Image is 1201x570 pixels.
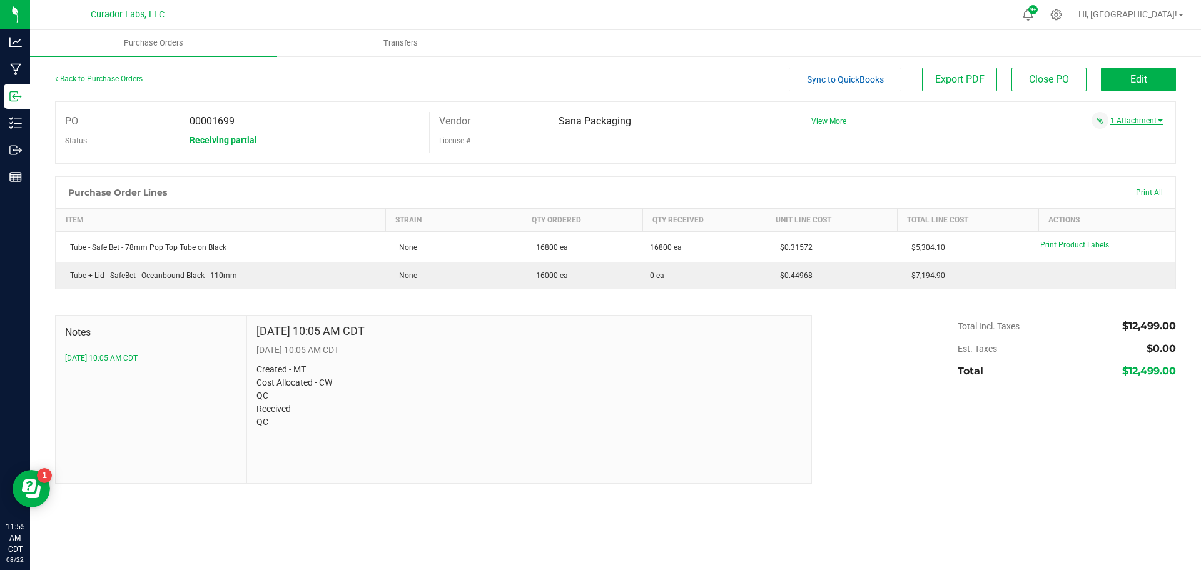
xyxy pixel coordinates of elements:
label: License # [439,131,470,150]
th: Qty Ordered [522,209,642,232]
button: Edit [1101,67,1176,91]
h1: Purchase Order Lines [68,187,167,197]
inline-svg: Outbound [9,144,22,156]
span: 0 ea [650,270,664,281]
th: Qty Received [642,209,766,232]
span: 9+ [1030,7,1036,12]
inline-svg: Analytics [9,36,22,49]
span: Total Incl. Taxes [958,321,1020,331]
span: $12,499.00 [1122,320,1176,332]
label: Vendor [439,112,470,131]
span: Receiving partial [190,135,257,145]
span: $5,304.10 [905,243,945,252]
a: Transfers [277,30,524,56]
div: Tube + Lid - SafeBet - Oceanbound Black - 110mm [64,270,378,281]
button: Export PDF [922,67,997,91]
span: Notes [65,325,237,340]
span: Edit [1130,73,1147,85]
span: 00001699 [190,115,235,127]
span: Hi, [GEOGRAPHIC_DATA]! [1078,9,1177,19]
span: None [393,271,417,280]
p: 11:55 AM CDT [6,521,24,555]
span: 16800 ea [650,242,682,253]
button: Sync to QuickBooks [789,67,901,91]
span: 16800 ea [530,243,568,252]
th: Actions [1038,209,1175,232]
label: Status [65,131,87,150]
div: Manage settings [1048,9,1064,21]
a: Back to Purchase Orders [55,74,143,83]
inline-svg: Inventory [9,117,22,129]
span: $0.31572 [774,243,813,252]
a: Purchase Orders [30,30,277,56]
span: Close PO [1029,73,1069,85]
a: 1 Attachment [1110,116,1163,125]
span: 16000 ea [530,271,568,280]
th: Total Line Cost [898,209,1039,232]
a: View More [811,117,846,126]
p: [DATE] 10:05 AM CDT [256,344,802,357]
th: Strain [385,209,522,232]
inline-svg: Manufacturing [9,63,22,76]
span: Attach a document [1092,112,1108,129]
span: $12,499.00 [1122,365,1176,377]
label: PO [65,112,78,131]
th: Unit Line Cost [766,209,898,232]
inline-svg: Reports [9,171,22,183]
inline-svg: Inbound [9,90,22,102]
iframe: Resource center [13,470,50,507]
span: Purchase Orders [107,37,200,49]
span: Sync to QuickBooks [807,74,884,84]
span: Total [958,365,983,377]
button: Close PO [1011,67,1087,91]
span: None [393,243,417,252]
button: [DATE] 10:05 AM CDT [65,352,138,364]
p: 08/22 [6,555,24,564]
p: Created - MT Cost Allocated - CW QC - Received - QC - [256,363,802,429]
span: Curador Labs, LLC [91,9,165,20]
span: Sana Packaging [559,115,631,127]
iframe: Resource center unread badge [37,468,52,483]
span: Est. Taxes [958,344,997,354]
th: Item [56,209,386,232]
div: Tube - Safe Bet - 78mm Pop Top Tube on Black [64,242,378,253]
span: $7,194.90 [905,271,945,280]
span: Transfers [367,37,435,49]
span: Print All [1136,188,1163,197]
span: Export PDF [935,73,985,85]
span: $0.44968 [774,271,813,280]
span: Print Product Labels [1040,241,1109,249]
span: $0.00 [1147,342,1176,354]
h4: [DATE] 10:05 AM CDT [256,325,365,337]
